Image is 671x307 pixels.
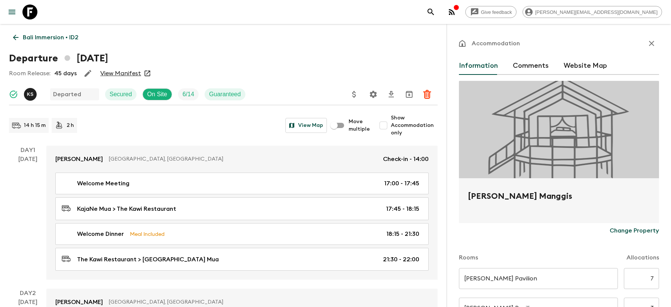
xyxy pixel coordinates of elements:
[391,114,438,137] span: Show Accommodation only
[209,90,241,99] p: Guaranteed
[55,155,103,164] p: [PERSON_NAME]
[9,51,108,66] h1: Departure [DATE]
[366,87,381,102] button: Settings
[459,81,659,178] div: Photo of Kaura Manggis
[513,57,549,75] button: Comments
[178,88,199,100] div: Trip Fill
[472,39,520,48] p: Accommodation
[468,190,650,214] h2: [PERSON_NAME] Manggis
[9,289,46,298] p: Day 2
[67,122,74,129] p: 2 h
[53,90,81,99] p: Departed
[23,33,79,42] p: Bali Immersion • ID2
[77,204,176,213] p: KajaNe Mua > The Kawi Restaurant
[610,223,659,238] button: Change Property
[383,155,429,164] p: Check-in - 14:00
[531,9,662,15] span: [PERSON_NAME][EMAIL_ADDRESS][DOMAIN_NAME]
[347,87,362,102] button: Update Price, Early Bird Discount and Costs
[147,90,167,99] p: On Site
[9,69,50,78] p: Room Release:
[55,223,429,245] a: Welcome DinnerMeal Included18:15 - 21:30
[383,255,419,264] p: 21:30 - 22:00
[349,118,370,133] span: Move multiple
[386,204,419,213] p: 17:45 - 18:15
[285,118,327,133] button: View Map
[9,30,83,45] a: Bali Immersion • ID2
[384,179,419,188] p: 17:00 - 17:45
[183,90,194,99] p: 6 / 14
[610,226,659,235] p: Change Property
[384,87,399,102] button: Download CSV
[459,268,618,289] input: eg. Tent on a jeep
[18,155,37,280] div: [DATE]
[109,155,377,163] p: [GEOGRAPHIC_DATA], [GEOGRAPHIC_DATA]
[477,9,516,15] span: Give feedback
[626,253,659,262] p: Allocations
[105,88,137,100] div: Secured
[54,69,77,78] p: 45 days
[77,179,129,188] p: Welcome Meeting
[110,90,132,99] p: Secured
[77,255,219,264] p: The Kawi Restaurant > [GEOGRAPHIC_DATA] Mua
[143,88,172,100] div: On Site
[9,146,46,155] p: Day 1
[523,6,662,18] div: [PERSON_NAME][EMAIL_ADDRESS][DOMAIN_NAME]
[77,230,124,238] p: Welcome Dinner
[459,253,478,262] p: Rooms
[24,122,46,129] p: 14 h 15 m
[420,87,435,102] button: Delete
[55,298,103,307] p: [PERSON_NAME]
[24,90,38,96] span: Ketut Sunarka
[423,4,438,19] button: search adventures
[46,146,438,173] a: [PERSON_NAME][GEOGRAPHIC_DATA], [GEOGRAPHIC_DATA]Check-in - 14:00
[55,173,429,194] a: Welcome Meeting17:00 - 17:45
[386,230,419,238] p: 18:15 - 21:30
[402,87,417,102] button: Archive (Completed, Cancelled or Unsynced Departures only)
[459,57,498,75] button: Information
[9,90,18,99] svg: Synced Successfully
[130,230,165,238] p: Meal Included
[465,6,517,18] a: Give feedback
[55,197,429,220] a: KajaNe Mua > The Kawi Restaurant17:45 - 18:15
[564,57,607,75] button: Website Map
[4,4,19,19] button: menu
[100,70,141,77] a: View Manifest
[55,248,429,271] a: The Kawi Restaurant > [GEOGRAPHIC_DATA] Mua21:30 - 22:00
[109,298,423,306] p: [GEOGRAPHIC_DATA], [GEOGRAPHIC_DATA]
